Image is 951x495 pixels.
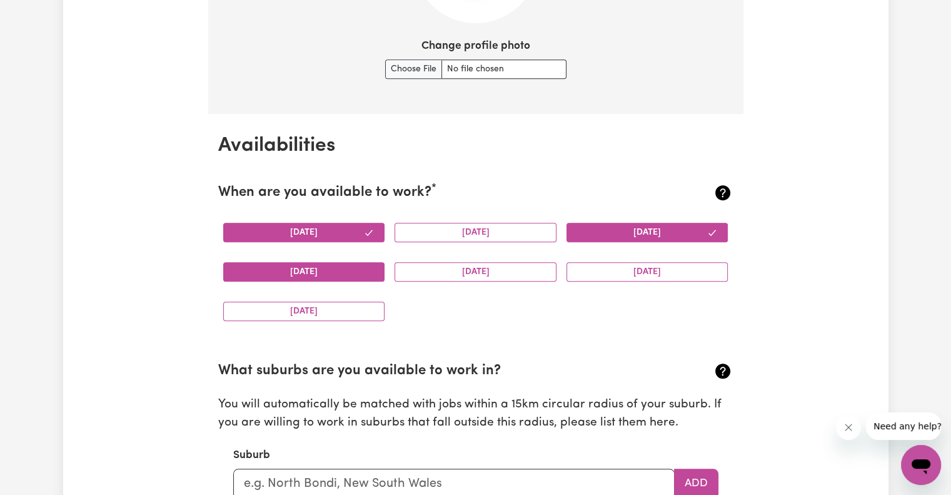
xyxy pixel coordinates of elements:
[901,445,941,485] iframe: Button to launch messaging window
[395,223,556,242] button: [DATE]
[8,9,76,19] span: Need any help?
[233,447,270,464] label: Suburb
[218,363,648,380] h2: What suburbs are you available to work in?
[218,185,648,202] h2: When are you available to work?
[218,134,733,158] h2: Availabilities
[566,262,728,282] button: [DATE]
[566,223,728,242] button: [DATE]
[218,396,733,432] p: You will automatically be matched with jobs within a 15km circular radius of your suburb. If you ...
[395,262,556,282] button: [DATE]
[223,262,385,282] button: [DATE]
[836,415,861,440] iframe: Close message
[421,38,530,54] label: Change profile photo
[223,223,385,242] button: [DATE]
[866,412,941,440] iframe: Message from company
[223,302,385,321] button: [DATE]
